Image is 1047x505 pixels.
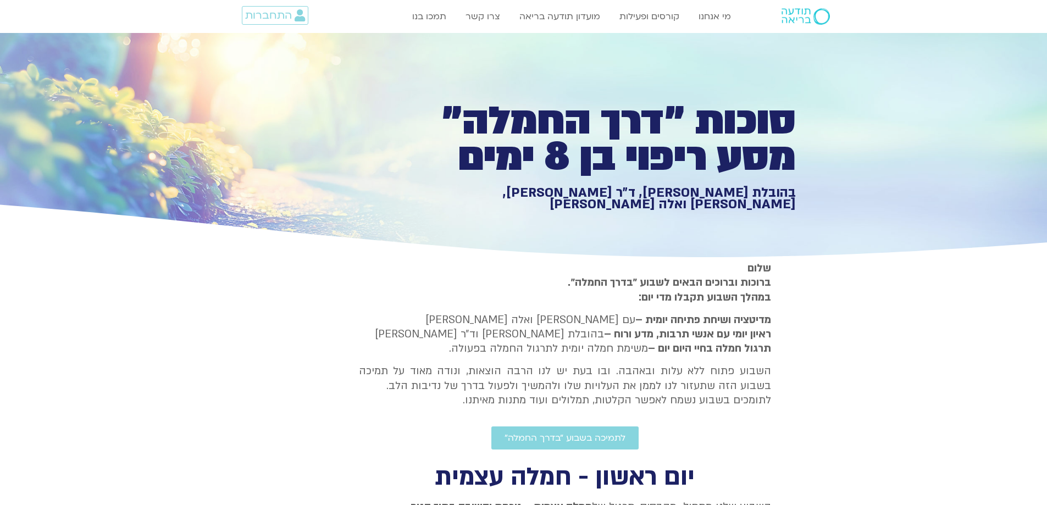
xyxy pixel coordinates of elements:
b: ראיון יומי עם אנשי תרבות, מדע ורוח – [604,327,771,341]
a: תמכו בנו [407,6,452,27]
strong: שלום [747,261,771,275]
a: התחברות [242,6,308,25]
a: מי אנחנו [693,6,736,27]
strong: ברוכות וברוכים הבאים לשבוע ״בדרך החמלה״. במהלך השבוע תקבלו מדי יום: [568,275,771,304]
h1: בהובלת [PERSON_NAME], ד״ר [PERSON_NAME], [PERSON_NAME] ואלה [PERSON_NAME] [415,187,796,210]
img: תודעה בריאה [782,8,830,25]
a: קורסים ופעילות [614,6,685,27]
strong: מדיטציה ושיחת פתיחה יומית – [635,313,771,327]
p: עם [PERSON_NAME] ואלה [PERSON_NAME] בהובלת [PERSON_NAME] וד״ר [PERSON_NAME] משימת חמלה יומית לתרג... [359,313,771,356]
h2: יום ראשון - חמלה עצמית [359,466,771,489]
a: מועדון תודעה בריאה [514,6,606,27]
span: התחברות [245,9,292,21]
p: השבוע פתוח ללא עלות ובאהבה. ובו בעת יש לנו הרבה הוצאות, ונודה מאוד על תמיכה בשבוע הזה שתעזור לנו ... [359,364,771,407]
a: לתמיכה בשבוע ״בדרך החמלה״ [491,426,639,449]
h1: סוכות ״דרך החמלה״ מסע ריפוי בן 8 ימים [415,103,796,175]
a: צרו קשר [460,6,506,27]
span: לתמיכה בשבוע ״בדרך החמלה״ [505,433,625,443]
b: תרגול חמלה בחיי היום יום – [648,341,771,356]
